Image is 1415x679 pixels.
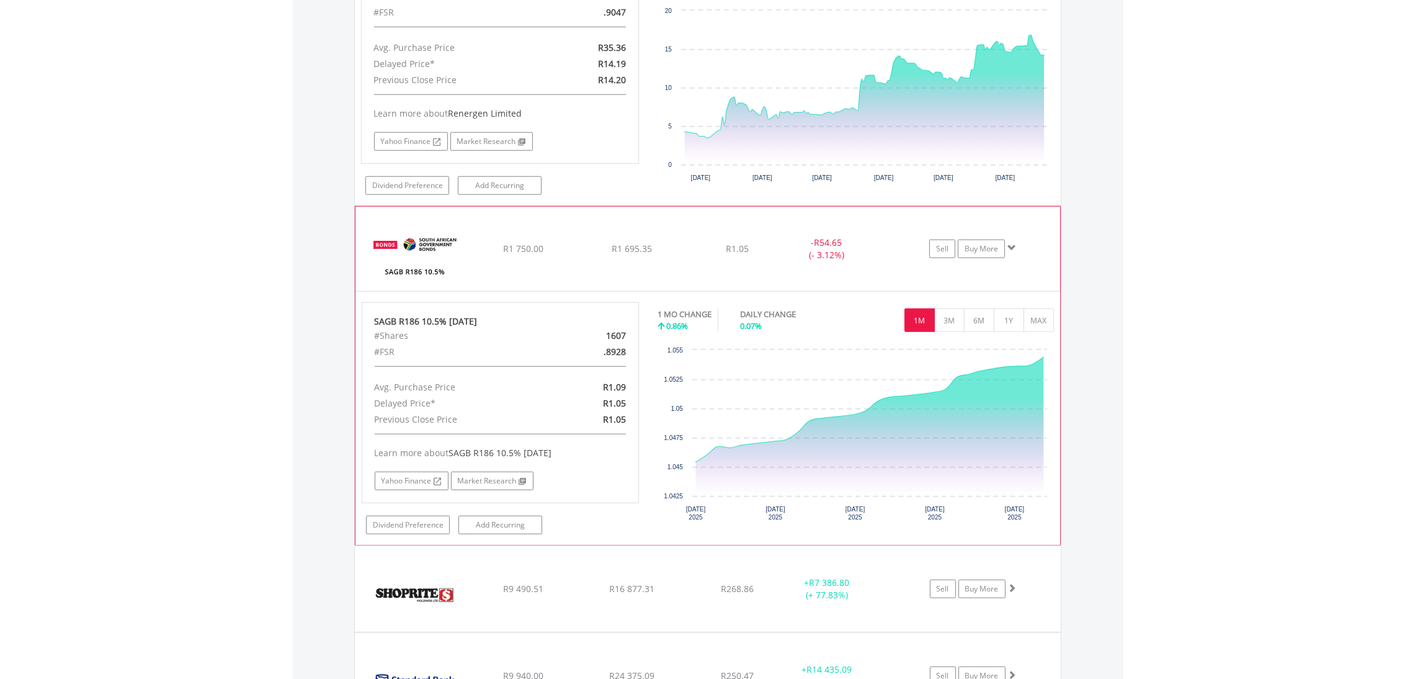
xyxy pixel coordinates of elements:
a: Sell [930,580,956,598]
span: R1.05 [603,397,626,409]
span: Renergen Limited [449,107,522,119]
div: Chart. Highcharts interactive chart. [658,4,1055,191]
div: DAILY CHANGE [740,308,839,320]
text: 1.0475 [664,434,683,441]
a: Market Research [451,472,533,490]
a: Yahoo Finance [375,472,449,490]
span: R1 750.00 [503,243,543,254]
div: #FSR [365,4,545,20]
text: 20 [665,7,672,14]
a: Buy More [958,580,1006,598]
text: [DATE] 2025 [925,506,945,521]
div: Delayed Price* [365,56,545,72]
span: R35.36 [598,42,626,53]
div: #FSR [365,344,545,360]
span: R7 386.80 [809,577,849,588]
span: R268.86 [721,583,754,595]
div: Previous Close Price [365,411,545,428]
text: [DATE] [812,174,832,181]
text: 1.045 [667,464,683,470]
text: [DATE] [996,174,1015,181]
a: Dividend Preference [365,176,449,195]
div: #Shares [365,328,545,344]
text: 1.05 [671,405,684,412]
span: R16 877.31 [609,583,654,595]
div: Learn more about [375,447,627,459]
text: [DATE] [934,174,953,181]
div: 1607 [545,328,635,344]
div: .8928 [545,344,635,360]
text: [DATE] [691,174,711,181]
div: SAGB R186 10.5% [DATE] [375,315,627,328]
text: [DATE] 2025 [766,506,785,521]
svg: Interactive chart [658,4,1054,191]
button: 1Y [994,308,1024,332]
span: R14 435.09 [806,663,852,675]
div: Delayed Price* [365,395,545,411]
div: Previous Close Price [365,72,545,88]
a: Add Recurring [458,176,542,195]
text: [DATE] 2025 [686,506,706,521]
button: MAX [1024,308,1054,332]
text: 15 [665,46,672,53]
span: 0.86% [666,320,688,331]
span: SAGB R186 10.5% [DATE] [449,447,552,459]
span: R14.19 [598,58,626,70]
span: R1 695.35 [612,243,652,254]
img: EQU.ZA.R186.png [362,222,468,288]
button: 1M [904,308,935,332]
button: 6M [964,308,994,332]
text: 5 [668,123,672,130]
text: [DATE] 2025 [846,506,865,521]
span: 0.07% [740,320,762,331]
div: .9047 [545,4,635,20]
div: Avg. Purchase Price [365,40,545,56]
svg: Interactive chart [658,344,1053,530]
a: Buy More [958,240,1005,258]
span: R1.05 [603,413,626,425]
text: [DATE] [752,174,772,181]
span: R14.20 [598,74,626,86]
a: Market Research [450,132,533,151]
img: EQU.ZA.SHP.png [361,562,468,629]
div: + (+ 77.83%) [780,577,874,601]
div: 1 MO CHANGE [658,308,712,320]
text: 10 [665,84,672,91]
span: R1.09 [603,381,626,393]
text: [DATE] 2025 [1005,506,1025,521]
div: Learn more about [374,107,626,120]
span: R9 490.51 [503,583,543,595]
span: R54.65 [814,236,842,248]
a: Add Recurring [458,516,542,534]
span: R1.05 [726,243,749,254]
text: 0 [668,161,672,168]
a: Yahoo Finance [374,132,448,151]
div: Avg. Purchase Price [365,379,545,395]
text: 1.0425 [664,493,683,500]
text: 1.0525 [664,376,683,383]
a: Sell [929,240,955,258]
div: Chart. Highcharts interactive chart. [658,344,1054,530]
div: - (- 3.12%) [780,236,873,261]
button: 3M [934,308,965,332]
text: 1.055 [667,347,683,354]
text: [DATE] [874,174,894,181]
a: Dividend Preference [366,516,450,534]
